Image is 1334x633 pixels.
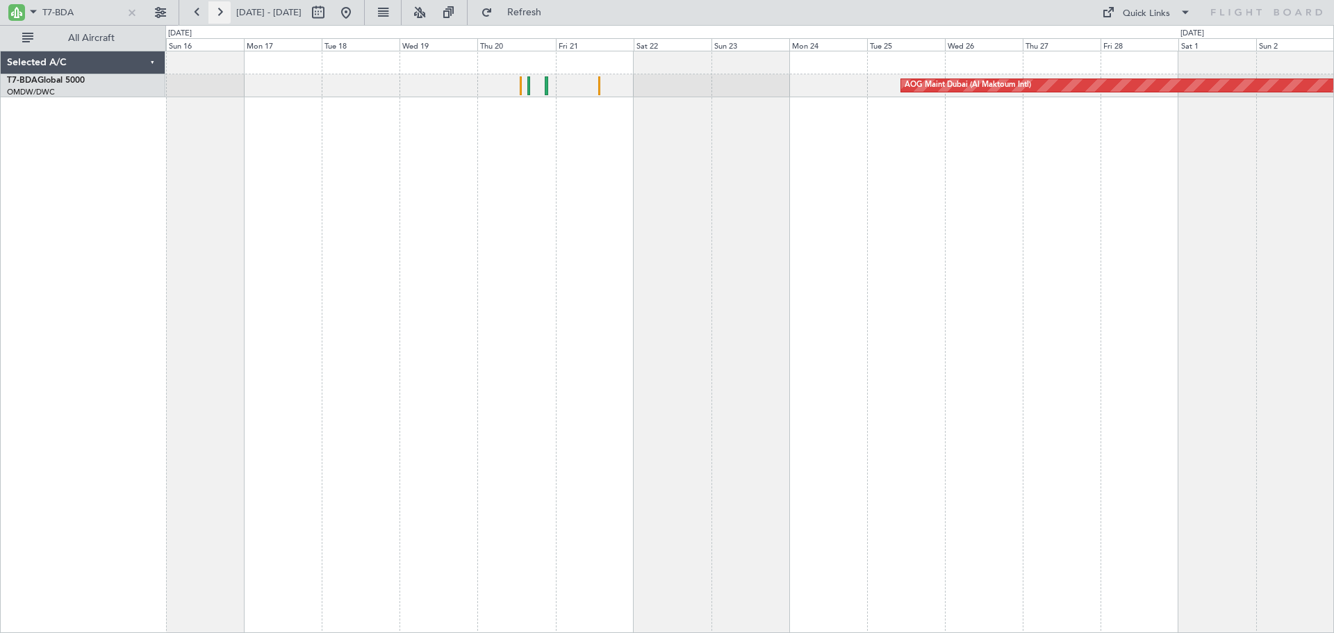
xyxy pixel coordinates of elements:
div: Sat 22 [634,38,711,51]
div: Sun 16 [166,38,244,51]
span: Refresh [495,8,554,17]
div: Mon 17 [244,38,322,51]
div: [DATE] [168,28,192,40]
div: Mon 24 [789,38,867,51]
a: T7-BDAGlobal 5000 [7,76,85,85]
div: Sat 1 [1178,38,1256,51]
div: Tue 18 [322,38,400,51]
div: [DATE] [1180,28,1204,40]
button: All Aircraft [15,27,151,49]
div: Sun 2 [1256,38,1334,51]
div: Quick Links [1123,7,1170,21]
div: Fri 21 [556,38,634,51]
div: AOG Maint Dubai (Al Maktoum Intl) [905,75,1031,96]
button: Quick Links [1095,1,1198,24]
div: Thu 20 [477,38,555,51]
div: Tue 25 [867,38,945,51]
div: Sun 23 [711,38,789,51]
input: A/C (Reg. or Type) [42,2,122,23]
div: Fri 28 [1101,38,1178,51]
a: OMDW/DWC [7,87,55,97]
div: Wed 26 [945,38,1023,51]
div: Wed 19 [400,38,477,51]
div: Thu 27 [1023,38,1101,51]
button: Refresh [475,1,558,24]
span: [DATE] - [DATE] [236,6,302,19]
span: T7-BDA [7,76,38,85]
span: All Aircraft [36,33,147,43]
